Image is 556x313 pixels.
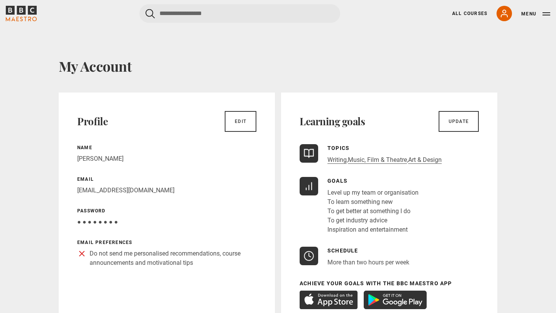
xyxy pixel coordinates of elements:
[327,258,409,267] p: More than two hours per week
[146,9,155,19] button: Submit the search query
[139,4,340,23] input: Search
[327,144,442,152] p: Topics
[77,115,108,128] h2: Profile
[77,218,118,225] span: ● ● ● ● ● ● ● ●
[300,115,365,128] h2: Learning goals
[77,176,256,183] p: Email
[77,144,256,151] p: Name
[327,207,419,216] li: To get better at something I do
[77,154,256,163] p: [PERSON_NAME]
[327,188,419,197] li: Level up my team or organisation
[327,177,419,185] p: Goals
[225,111,256,132] a: Edit
[300,279,479,288] p: Achieve your goals with the BBC Maestro App
[439,111,479,132] a: Update
[327,247,409,255] p: Schedule
[6,6,37,21] svg: BBC Maestro
[77,207,256,214] p: Password
[90,249,256,268] p: Do not send me personalised recommendations, course announcements and motivational tips
[327,225,419,234] li: Inspiration and entertainment
[59,58,497,74] h1: My Account
[327,197,419,207] li: To learn something new
[77,186,256,195] p: [EMAIL_ADDRESS][DOMAIN_NAME]
[327,216,419,225] li: To get industry advice
[521,10,550,18] button: Toggle navigation
[327,156,347,164] a: Writing
[77,239,256,246] p: Email preferences
[452,10,487,17] a: All Courses
[327,155,442,165] p: , ,
[408,156,442,164] a: Art & Design
[348,156,407,164] a: Music, Film & Theatre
